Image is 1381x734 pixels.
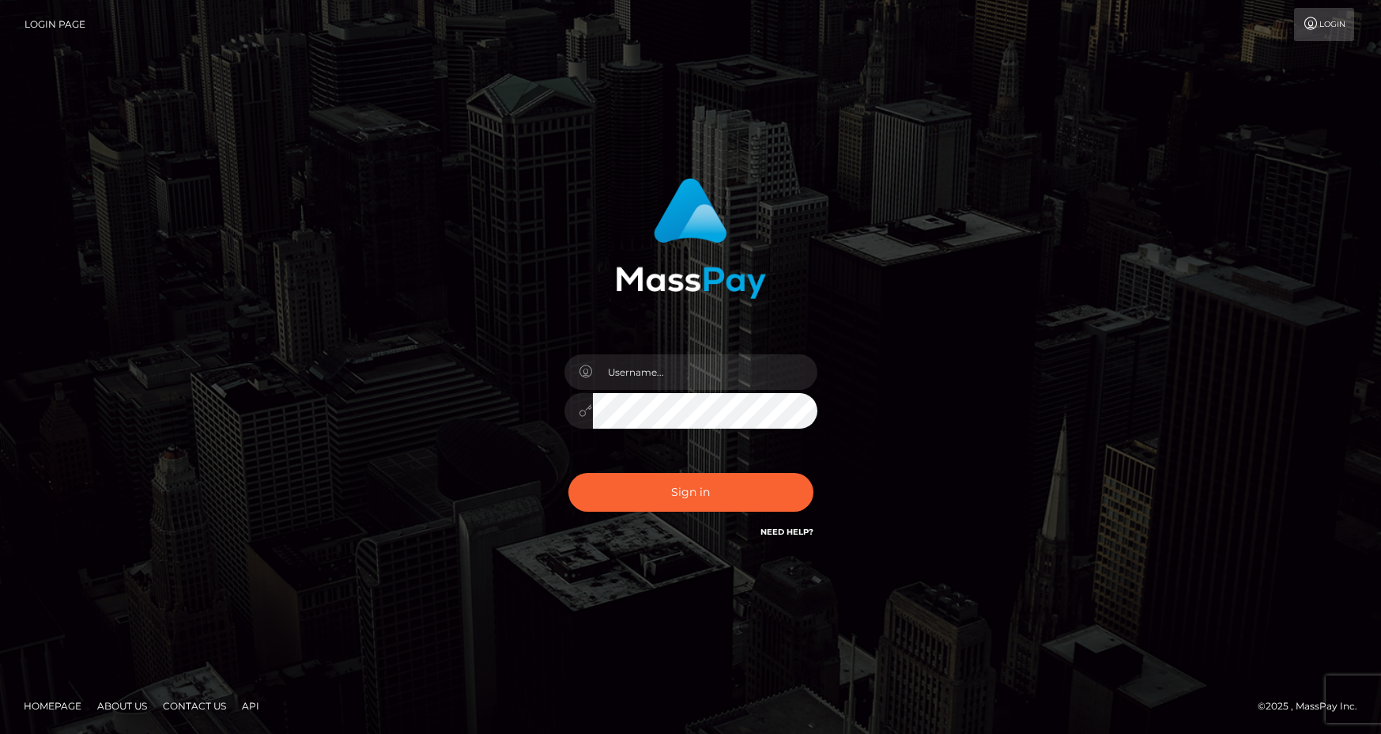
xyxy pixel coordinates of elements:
[1258,698,1369,715] div: © 2025 , MassPay Inc.
[236,694,266,718] a: API
[760,527,813,537] a: Need Help?
[568,473,813,512] button: Sign in
[25,8,85,41] a: Login Page
[17,694,88,718] a: Homepage
[157,694,232,718] a: Contact Us
[593,354,817,390] input: Username...
[91,694,153,718] a: About Us
[1294,8,1354,41] a: Login
[616,178,766,299] img: MassPay Login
